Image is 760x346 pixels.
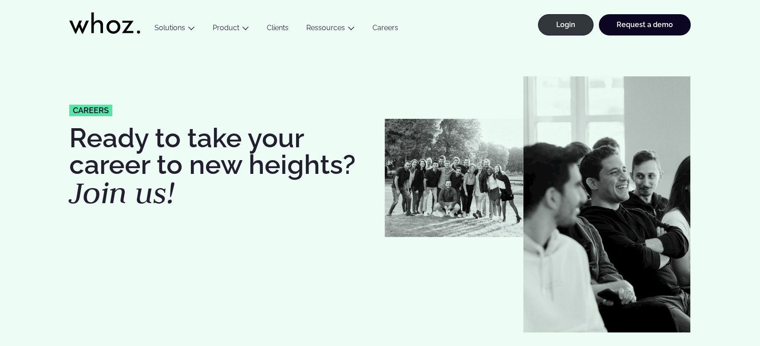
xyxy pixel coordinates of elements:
[538,14,594,35] a: Login
[258,24,297,35] a: Clients
[73,106,109,114] span: careers
[204,24,258,35] button: Product
[364,24,407,35] a: Careers
[297,24,364,35] button: Ressources
[599,14,691,35] a: Request a demo
[384,119,523,237] img: Whozzies-Team-Revenue
[146,24,204,35] button: Solutions
[306,24,345,32] a: Ressources
[213,24,239,32] a: Product
[69,173,175,212] em: Join us!
[69,125,376,208] h1: Ready to take your career to new heights?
